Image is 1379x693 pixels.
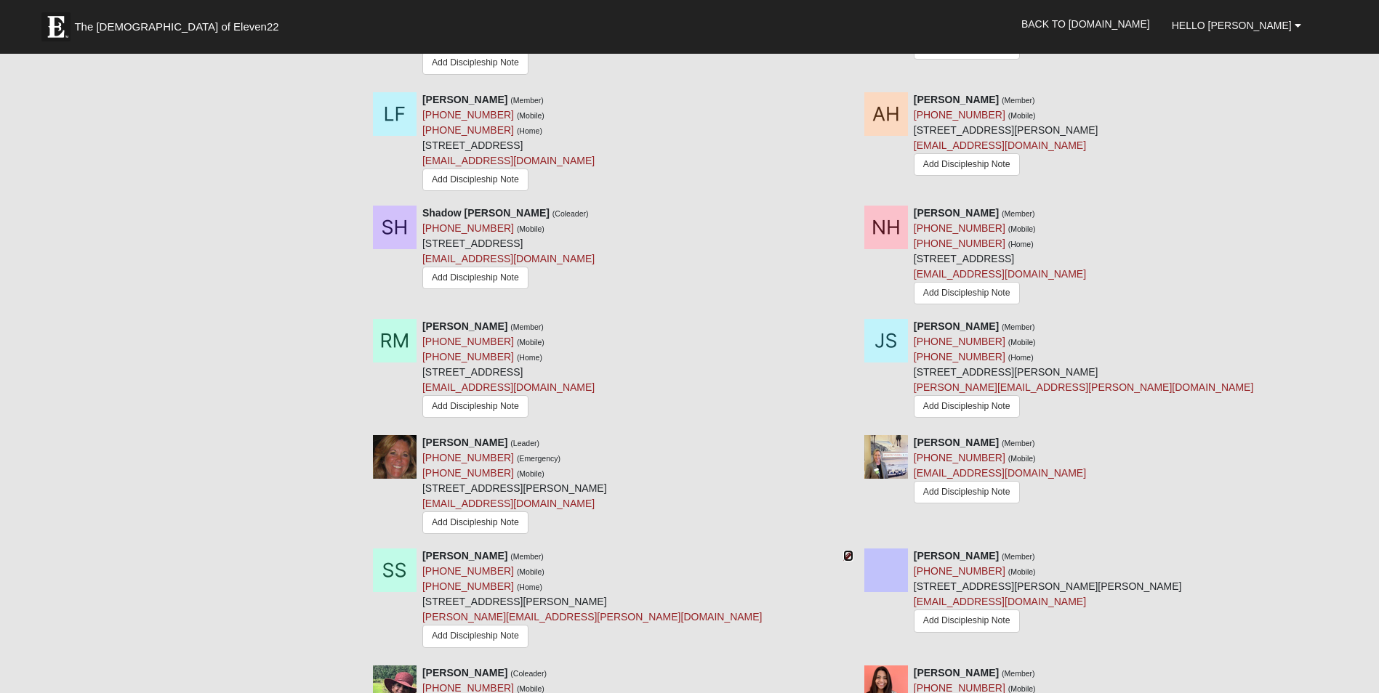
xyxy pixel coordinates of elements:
a: [PHONE_NUMBER] [914,238,1005,249]
small: (Mobile) [517,224,544,233]
a: Add Discipleship Note [914,282,1020,304]
a: [PHONE_NUMBER] [422,580,514,592]
small: (Member) [510,96,544,105]
a: [PHONE_NUMBER] [422,351,514,362]
a: [EMAIL_ADDRESS][DOMAIN_NAME] [422,253,595,264]
img: Eleven22 logo [41,12,71,41]
div: [STREET_ADDRESS] [422,206,595,293]
strong: [PERSON_NAME] [422,94,507,105]
small: (Leader) [510,439,539,447]
small: (Emergency) [517,454,560,463]
strong: [PERSON_NAME] [914,437,999,448]
strong: [PERSON_NAME] [422,320,507,332]
a: The [DEMOGRAPHIC_DATA] of Eleven22 [34,5,325,41]
strong: [PERSON_NAME] [914,320,999,332]
a: [PHONE_NUMBER] [914,351,1005,362]
a: [PHONE_NUMBER] [422,565,514,577]
a: [EMAIL_ADDRESS][DOMAIN_NAME] [914,467,1086,479]
a: [EMAIL_ADDRESS][DOMAIN_NAME] [422,381,595,393]
a: Add Discipleship Note [914,609,1020,632]
strong: [PERSON_NAME] [914,94,999,105]
div: [STREET_ADDRESS][PERSON_NAME] [422,435,607,538]
a: [EMAIL_ADDRESS][DOMAIN_NAME] [914,596,1086,607]
a: [EMAIL_ADDRESS][DOMAIN_NAME] [914,139,1086,151]
small: (Coleader) [552,209,589,218]
strong: Shadow [PERSON_NAME] [422,207,550,219]
a: [EMAIL_ADDRESS][DOMAIN_NAME] [422,155,595,166]
small: (Home) [1008,240,1034,248]
small: (Mobile) [517,338,544,346]
a: [EMAIL_ADDRESS][DOMAIN_NAME] [422,498,595,509]
strong: [PERSON_NAME] [914,550,999,562]
span: The [DEMOGRAPHIC_DATA] of Eleven22 [74,20,278,34]
a: [PHONE_NUMBER] [422,467,514,479]
small: (Member) [1002,439,1035,447]
a: Add Discipleship Note [422,169,528,191]
small: (Mobile) [517,567,544,576]
small: (Member) [510,552,544,561]
small: (Mobile) [1008,454,1036,463]
small: (Member) [1002,96,1035,105]
a: [PHONE_NUMBER] [422,109,514,121]
small: (Mobile) [1008,338,1036,346]
a: [PERSON_NAME][EMAIL_ADDRESS][PERSON_NAME][DOMAIN_NAME] [914,381,1254,393]
div: [STREET_ADDRESS][PERSON_NAME][PERSON_NAME] [914,548,1182,638]
small: (Member) [1002,323,1035,331]
a: [PHONE_NUMBER] [422,452,514,463]
a: [PERSON_NAME][EMAIL_ADDRESS][PERSON_NAME][DOMAIN_NAME] [422,611,763,623]
a: [PHONE_NUMBER] [422,222,514,234]
small: (Home) [517,353,542,362]
div: [STREET_ADDRESS][PERSON_NAME] [422,548,763,654]
div: [STREET_ADDRESS][PERSON_NAME] [914,319,1254,424]
small: (Member) [510,323,544,331]
a: [PHONE_NUMBER] [914,565,1005,577]
small: (Home) [1008,353,1034,362]
small: (Mobile) [517,469,544,478]
a: [PHONE_NUMBER] [914,336,1005,347]
div: [STREET_ADDRESS] [422,319,595,421]
div: [STREET_ADDRESS] [914,206,1086,308]
a: [EMAIL_ADDRESS][DOMAIN_NAME] [914,268,1086,280]
div: [STREET_ADDRESS][PERSON_NAME] [914,92,1098,179]
strong: [PERSON_NAME] [422,550,507,562]
a: Add Discipleship Note [422,267,528,289]
a: Back to [DOMAIN_NAME] [1010,6,1161,42]
small: (Mobile) [1008,567,1036,576]
strong: [PERSON_NAME] [422,437,507,448]
a: [PHONE_NUMBER] [422,124,514,136]
a: Add Discipleship Note [914,395,1020,418]
small: (Mobile) [517,111,544,120]
small: (Home) [517,126,542,135]
a: Add Discipleship Note [422,395,528,418]
span: Hello [PERSON_NAME] [1172,20,1292,31]
a: Add Discipleship Note [914,481,1020,503]
small: (Home) [517,583,542,591]
div: [STREET_ADDRESS] [422,92,595,195]
a: [PHONE_NUMBER] [914,222,1005,234]
small: (Mobile) [1008,224,1036,233]
strong: [PERSON_NAME] [914,207,999,219]
a: [PHONE_NUMBER] [914,109,1005,121]
a: [PHONE_NUMBER] [422,336,514,347]
a: Add Discipleship Note [914,153,1020,176]
a: [PHONE_NUMBER] [914,452,1005,463]
a: Hello [PERSON_NAME] [1161,7,1312,44]
small: (Mobile) [1008,111,1036,120]
small: (Member) [1002,209,1035,218]
a: Add Discipleship Note [422,52,528,74]
a: Add Discipleship Note [422,625,528,647]
a: Add Discipleship Note [422,511,528,534]
small: (Member) [1002,552,1035,561]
